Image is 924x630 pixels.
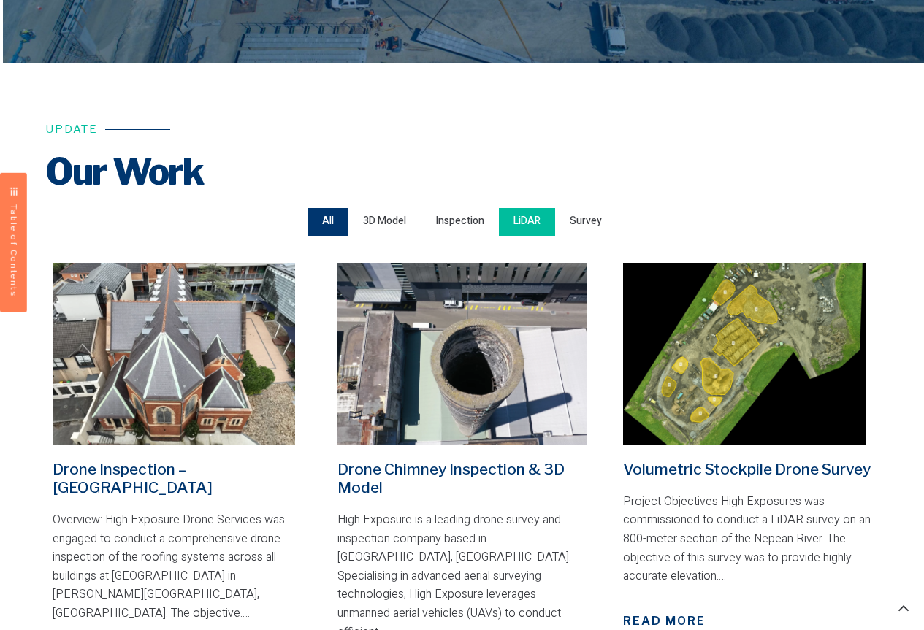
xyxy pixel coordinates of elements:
[570,212,602,231] span: Survey
[9,204,19,298] span: Table of Contents
[45,124,98,135] h6: Update
[53,511,302,623] p: Overview: High Exposure Drone Services was engaged to conduct a comprehensive drone inspection of...
[363,212,406,231] span: 3D Model
[623,263,867,445] img: drone-stockpile-survey
[623,460,871,478] a: Volumetric Stockpile Drone Survey
[322,212,334,231] span: All
[435,212,484,231] span: Inspection
[623,612,706,630] a: Read More
[623,493,872,586] p: Project Objectives High Exposures was commissioned to conduct a LiDAR survey on an 800-meter sect...
[45,150,879,193] h2: Our Work
[513,212,541,231] span: LiDAR
[53,460,213,496] a: Drone Inspection – [GEOGRAPHIC_DATA]
[337,460,565,496] a: Drone Chimney Inspection & 3D Model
